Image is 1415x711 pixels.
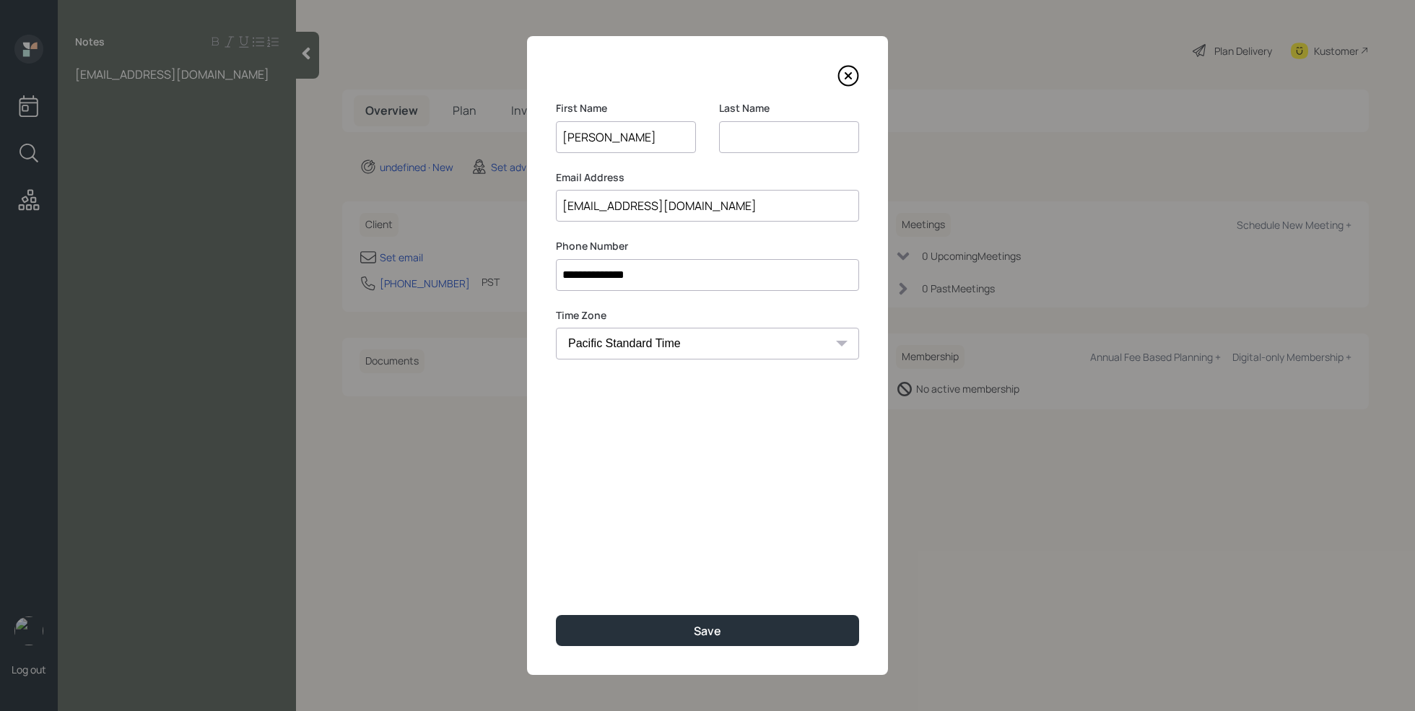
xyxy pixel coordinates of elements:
label: Email Address [556,170,859,185]
button: Save [556,615,859,646]
div: Save [694,623,721,639]
label: Phone Number [556,239,859,253]
label: Last Name [719,101,859,115]
label: First Name [556,101,696,115]
label: Time Zone [556,308,859,323]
